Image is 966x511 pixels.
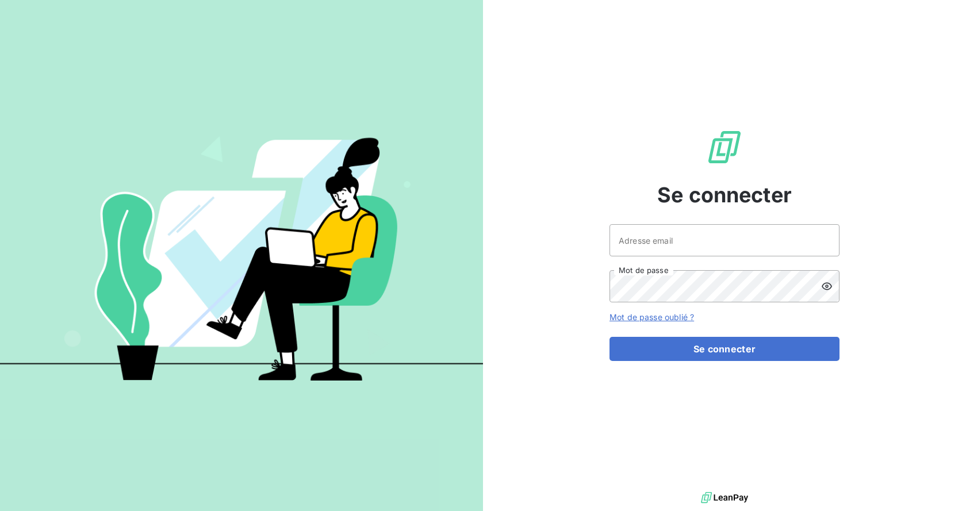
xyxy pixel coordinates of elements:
[701,489,748,506] img: logo
[609,337,839,361] button: Se connecter
[706,129,743,166] img: Logo LeanPay
[609,224,839,256] input: placeholder
[609,312,694,322] a: Mot de passe oublié ?
[657,179,792,210] span: Se connecter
